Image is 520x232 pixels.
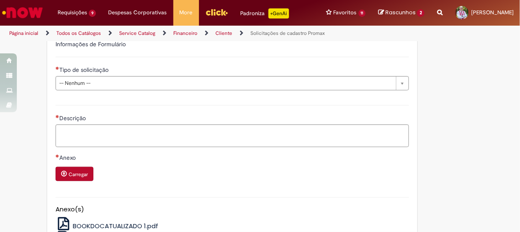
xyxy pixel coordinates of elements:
span: Necessários [56,115,59,118]
span: Tipo de solicitação [59,66,110,74]
span: Despesas Corporativas [109,8,167,17]
a: Página inicial [9,30,38,37]
span: Descrição [59,114,88,122]
a: Todos os Catálogos [56,30,101,37]
a: Financeiro [173,30,197,37]
span: [PERSON_NAME] [471,9,514,16]
span: 11 [358,10,366,17]
span: -- Nenhum -- [59,76,392,90]
p: +GenAi [268,8,289,18]
a: Solicitações de cadastro Promax [250,30,325,37]
span: Necessários [56,66,59,70]
span: BOOKDOCATUALIZADO 1.pdf [73,221,158,230]
small: Carregar [69,171,88,178]
button: Carregar anexo de Anexo Required [56,167,93,181]
span: Requisições [58,8,87,17]
img: ServiceNow [1,4,44,21]
span: 9 [89,10,96,17]
span: Necessários [56,154,59,158]
img: click_logo_yellow_360x200.png [205,6,228,18]
div: Padroniza [241,8,289,18]
span: Favoritos [334,8,357,17]
a: Rascunhos [378,9,424,17]
span: Rascunhos [385,8,416,16]
a: Service Catalog [119,30,155,37]
a: BOOKDOCATUALIZADO 1.pdf [56,221,159,230]
label: Informações de Formulário [56,40,126,48]
ul: Trilhas de página [6,26,340,41]
h5: Anexo(s) [56,206,409,213]
a: Cliente [215,30,232,37]
textarea: Descrição [56,124,409,147]
span: More [180,8,193,17]
span: 2 [417,9,424,17]
span: Anexo [59,154,77,161]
